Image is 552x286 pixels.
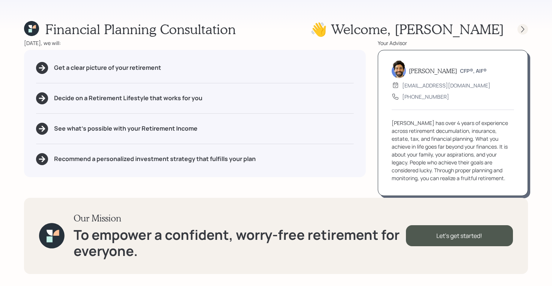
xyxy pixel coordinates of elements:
[310,21,504,37] h1: 👋 Welcome , [PERSON_NAME]
[54,95,202,102] h5: Decide on a Retirement Lifestyle that works for you
[45,21,236,37] h1: Financial Planning Consultation
[409,67,457,74] h5: [PERSON_NAME]
[392,60,406,78] img: eric-schwartz-headshot.png
[460,68,487,74] h6: CFP®, AIF®
[74,213,406,224] h3: Our Mission
[392,119,514,182] div: [PERSON_NAME] has over 4 years of experience across retirement decumulation, insurance, estate, t...
[402,93,449,101] div: [PHONE_NUMBER]
[406,225,513,246] div: Let's get started!
[54,155,256,163] h5: Recommend a personalized investment strategy that fulfills your plan
[54,125,198,132] h5: See what's possible with your Retirement Income
[24,39,366,47] div: [DATE], we will:
[54,64,161,71] h5: Get a clear picture of your retirement
[74,227,406,259] h1: To empower a confident, worry-free retirement for everyone.
[402,81,490,89] div: [EMAIL_ADDRESS][DOMAIN_NAME]
[378,39,528,47] div: Your Advisor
